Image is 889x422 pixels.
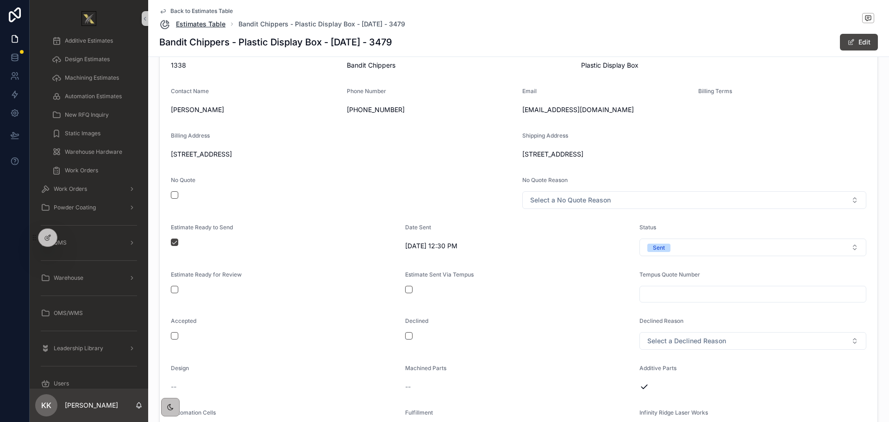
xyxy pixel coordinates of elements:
a: Powder Coating [35,199,143,216]
span: Work Orders [65,167,98,174]
a: Work Orders [46,162,143,179]
span: Status [639,224,656,231]
span: [EMAIL_ADDRESS][DOMAIN_NAME] [522,105,691,114]
span: [DATE] 12:30 PM [405,241,632,251]
span: Declined Reason [639,317,683,324]
span: Declined [405,317,428,324]
span: No Quote Reason [522,176,568,183]
span: Contact Name [171,88,209,94]
button: Select Button [639,239,866,256]
a: Estimates Table [159,19,225,30]
a: Static Images [46,125,143,142]
span: Design Estimates [65,56,110,63]
span: Billing Terms [698,88,732,94]
span: Machining Estimates [65,74,119,82]
span: Accepted [171,317,196,324]
button: Edit [840,34,878,50]
span: No Quote [171,176,195,183]
span: Date Sent [405,224,431,231]
span: Machined Parts [405,365,446,372]
span: Leadership Library [54,345,103,352]
span: Additive Estimates [65,37,113,44]
div: Sent [653,244,665,252]
a: Warehouse Hardware [46,144,143,160]
span: Select a Declined Reason [647,336,726,346]
span: [PHONE_NUMBER] [347,105,515,114]
span: OMS/WMS [54,309,83,317]
span: Estimate Ready for Review [171,271,242,278]
span: [PERSON_NAME] [171,105,339,114]
span: New RFQ Inquiry [65,111,109,119]
a: Bandit Chippers - Plastic Display Box - [DATE] - 3479 [238,19,405,29]
span: Back to Estimates Table [170,7,233,15]
span: Bandit Chippers [347,61,574,70]
span: Fulfillment [405,409,433,416]
a: Users [35,375,143,392]
span: Phone Number [347,88,386,94]
a: OMS/WMS [35,305,143,321]
span: Plastic Display Box [581,61,750,70]
span: Infinity Ridge Laser Works [639,409,708,416]
span: [STREET_ADDRESS] [522,150,866,159]
span: Estimates Table [176,19,225,29]
button: Select Button [522,191,866,209]
span: Warehouse Hardware [65,148,122,156]
span: Powder Coating [54,204,96,211]
span: -- [405,382,411,391]
span: Billing Address [171,132,210,139]
div: scrollable content [30,37,148,389]
span: Select a No Quote Reason [530,195,611,205]
span: Additive Parts [639,365,676,372]
span: QMS [54,239,67,246]
span: Email [522,88,537,94]
a: New RFQ Inquiry [46,107,143,123]
span: 1338 [171,61,339,70]
span: Static Images [65,130,100,137]
span: KK [41,400,51,411]
p: [PERSON_NAME] [65,401,118,410]
a: Design Estimates [46,51,143,68]
span: Shipping Address [522,132,568,139]
a: Back to Estimates Table [159,7,233,15]
a: QMS [35,234,143,251]
span: Tempus Quote Number [639,271,700,278]
span: Automation Cells [171,409,216,416]
span: Automation Estimates [65,93,122,100]
img: App logo [81,11,96,26]
button: Select Button [639,332,866,350]
span: Design [171,365,189,372]
a: Machining Estimates [46,69,143,86]
span: Work Orders [54,185,87,193]
span: Warehouse [54,274,83,282]
span: Estimate Ready to Send [171,224,233,231]
a: Additive Estimates [46,32,143,49]
span: Estimate Sent Via Tempus [405,271,474,278]
a: Leadership Library [35,340,143,357]
a: Work Orders [35,181,143,197]
a: Automation Estimates [46,88,143,105]
h1: Bandit Chippers - Plastic Display Box - [DATE] - 3479 [159,36,392,49]
a: Warehouse [35,270,143,286]
span: Users [54,380,69,387]
span: [STREET_ADDRESS] [171,150,515,159]
span: -- [171,382,176,391]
